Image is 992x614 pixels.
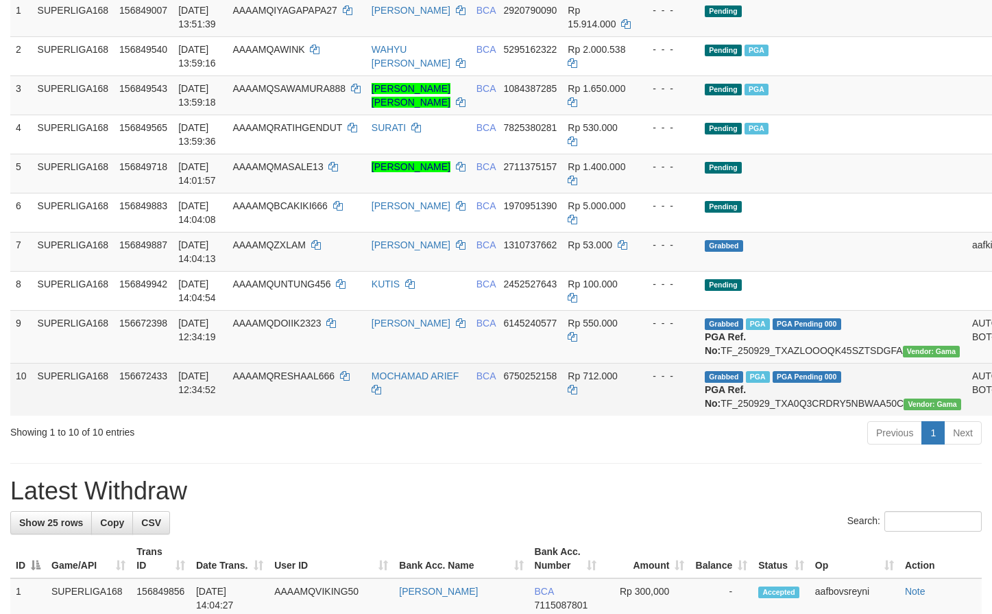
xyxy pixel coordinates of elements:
td: 9 [10,310,32,363]
td: SUPERLIGA168 [32,36,114,75]
a: KUTIS [372,279,400,290]
span: [DATE] 14:04:54 [178,279,216,303]
th: Trans ID: activate to sort column ascending [131,539,191,578]
span: 156849543 [119,83,167,94]
a: WAHYU [PERSON_NAME] [372,44,450,69]
span: BCA [476,279,496,290]
td: 8 [10,271,32,310]
span: 156849942 [119,279,167,290]
span: Rp 15.914.000 [568,5,616,29]
span: Pending [705,123,742,134]
a: Note [905,586,926,597]
span: Grabbed [705,318,743,330]
span: Copy 6750252158 to clipboard [503,370,557,381]
span: [DATE] 14:04:08 [178,200,216,225]
td: 4 [10,115,32,154]
span: AAAAMQRESHAAL666 [232,370,335,381]
input: Search: [884,511,982,532]
span: Copy 5295162322 to clipboard [503,44,557,55]
a: Show 25 rows [10,511,92,534]
td: 10 [10,363,32,416]
a: Copy [91,511,133,534]
span: 156672433 [119,370,167,381]
span: BCA [476,83,496,94]
span: Copy 7115087801 to clipboard [535,600,588,611]
span: BCA [476,44,496,55]
span: Copy 1970951390 to clipboard [503,200,557,211]
span: [DATE] 12:34:19 [178,318,216,342]
div: - - - [642,316,694,330]
span: PGA Pending [773,318,841,330]
span: AAAAMQSAWAMURA888 [232,83,346,94]
span: [DATE] 12:34:52 [178,370,216,395]
span: Copy 6145240577 to clipboard [503,318,557,329]
span: PGA Pending [773,371,841,383]
th: Balance: activate to sort column ascending [690,539,753,578]
span: Rp 5.000.000 [568,200,625,211]
td: SUPERLIGA168 [32,310,114,363]
div: - - - [642,82,694,95]
a: Previous [867,421,922,445]
span: BCA [476,370,496,381]
span: Copy 1310737662 to clipboard [503,239,557,250]
span: Grabbed [705,240,743,252]
span: [DATE] 13:59:18 [178,83,216,108]
span: Vendor URL: https://trx31.1velocity.biz [903,346,960,357]
th: Action [899,539,982,578]
div: - - - [642,3,694,17]
span: Marked by aafsoycanthlai [746,371,770,383]
a: MOCHAMAD ARIEF [372,370,459,381]
span: Marked by aafchhiseyha [745,123,769,134]
span: AAAAMQAWINK [232,44,304,55]
span: CSV [141,517,161,528]
td: TF_250929_TXA0Q3CRDRY5NBWAA50C [699,363,967,416]
span: Rp 550.000 [568,318,617,329]
span: AAAAMQZXLAM [232,239,306,250]
span: AAAAMQUNTUNG456 [232,279,330,290]
span: Copy 2452527643 to clipboard [503,279,557,290]
td: 5 [10,154,32,193]
a: [PERSON_NAME] [PERSON_NAME] [372,83,450,108]
th: User ID: activate to sort column ascending [269,539,394,578]
a: SURATI [372,122,406,133]
span: 156849718 [119,161,167,172]
a: Next [944,421,982,445]
span: AAAAMQIYAGAPAPA27 [232,5,337,16]
span: BCA [476,318,496,329]
a: [PERSON_NAME] [372,239,450,250]
span: Rp 712.000 [568,370,617,381]
span: Rp 530.000 [568,122,617,133]
span: Rp 1.650.000 [568,83,625,94]
span: AAAAMQRATIHGENDUT [232,122,342,133]
span: Rp 1.400.000 [568,161,625,172]
div: - - - [642,43,694,56]
span: Marked by aafchhiseyha [745,45,769,56]
td: SUPERLIGA168 [32,363,114,416]
span: Vendor URL: https://trx31.1velocity.biz [904,399,961,410]
div: - - - [642,121,694,134]
a: 1 [921,421,945,445]
span: Rp 2.000.538 [568,44,625,55]
span: BCA [476,200,496,211]
td: 6 [10,193,32,232]
span: Pending [705,279,742,291]
span: [DATE] 14:01:57 [178,161,216,186]
span: [DATE] 13:59:16 [178,44,216,69]
span: Copy 1084387285 to clipboard [503,83,557,94]
th: Bank Acc. Name: activate to sort column ascending [394,539,529,578]
div: - - - [642,277,694,291]
span: Pending [705,45,742,56]
div: Showing 1 to 10 of 10 entries [10,420,403,439]
a: [PERSON_NAME] [399,586,478,597]
span: 156849565 [119,122,167,133]
span: 156849540 [119,44,167,55]
span: Pending [705,162,742,174]
span: AAAAMQDOIIK2323 [232,318,321,329]
span: Copy 7825380281 to clipboard [503,122,557,133]
span: Pending [705,5,742,17]
span: BCA [476,161,496,172]
a: [PERSON_NAME] [372,161,450,172]
span: Show 25 rows [19,517,83,528]
td: 2 [10,36,32,75]
span: AAAAMQBCAKIKI666 [232,200,328,211]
